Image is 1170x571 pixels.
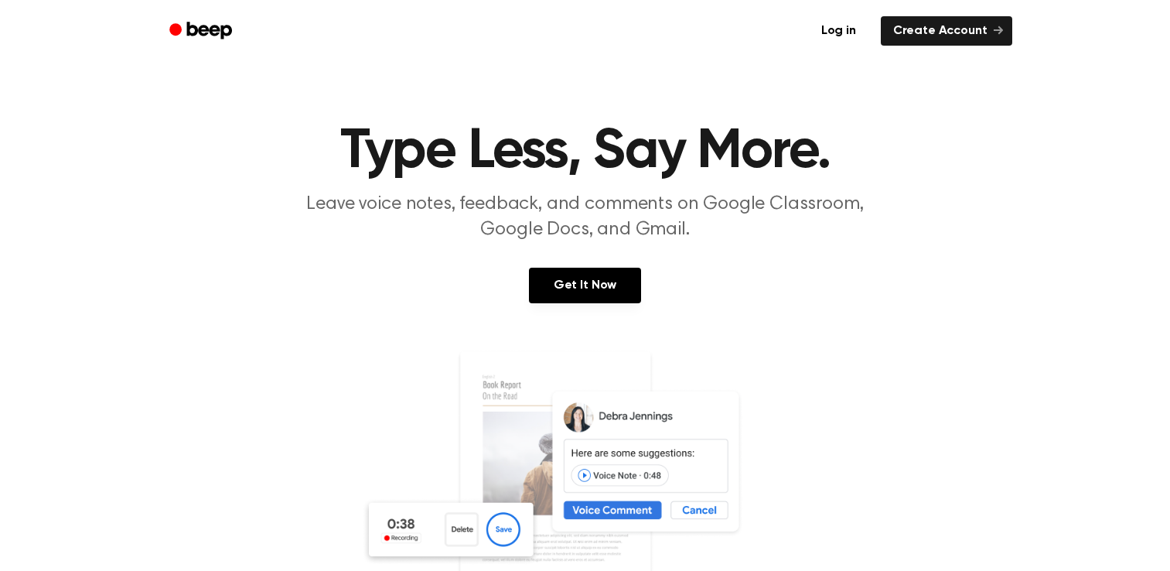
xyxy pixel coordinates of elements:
h1: Type Less, Say More. [189,124,981,180]
a: Log in [806,13,872,49]
p: Leave voice notes, feedback, and comments on Google Classroom, Google Docs, and Gmail. [288,192,882,243]
a: Beep [159,16,246,46]
a: Create Account [881,16,1012,46]
a: Get It Now [529,268,641,303]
